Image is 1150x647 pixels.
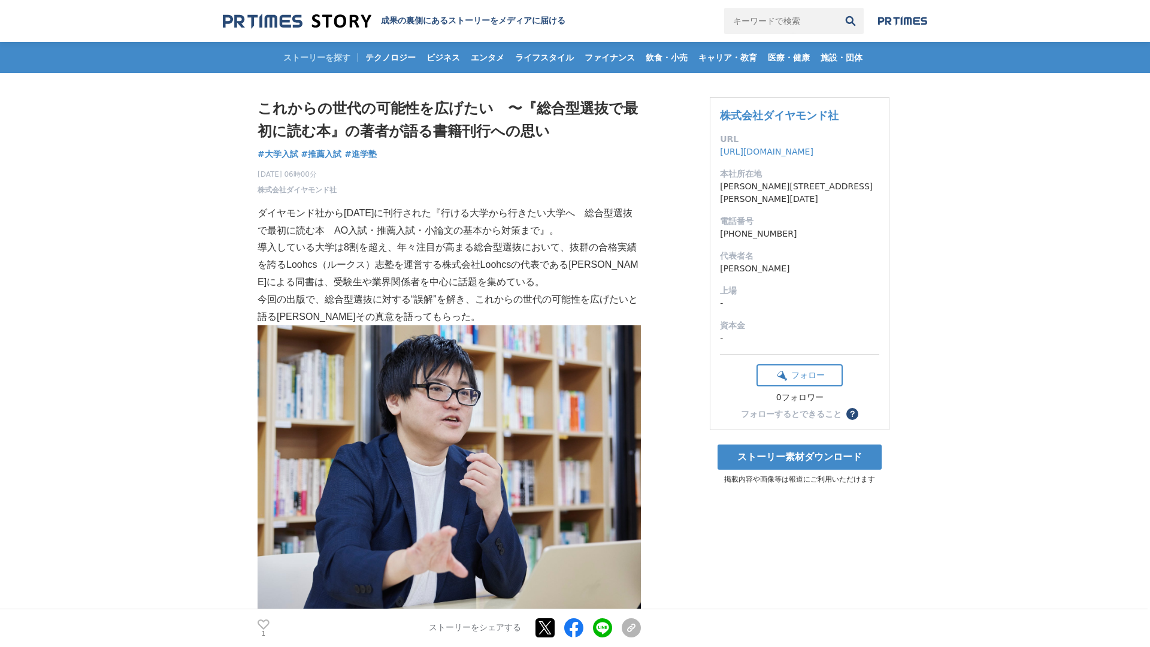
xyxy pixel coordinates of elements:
dt: 代表者名 [720,250,879,262]
a: ストーリー素材ダウンロード [718,445,882,470]
dd: [PHONE_NUMBER] [720,228,879,240]
span: ？ [848,410,857,418]
a: 成果の裏側にあるストーリーをメディアに届ける 成果の裏側にあるストーリーをメディアに届ける [223,13,565,29]
img: prtimes [878,16,927,26]
h2: 成果の裏側にあるストーリーをメディアに届ける [381,16,565,26]
a: ファイナンス [580,42,640,73]
span: エンタメ [466,52,509,63]
dd: - [720,332,879,344]
span: 施設・団体 [816,52,867,63]
dd: [PERSON_NAME] [720,262,879,275]
button: ？ [846,408,858,420]
p: 今回の出版で、総合型選抜に対する“誤解”を解き、これからの世代の可能性を広げたいと語る[PERSON_NAME]その真意を語ってもらった。 [258,291,641,326]
a: 飲食・小売 [641,42,692,73]
dd: - [720,297,879,310]
div: 0フォロワー [756,392,843,403]
a: [URL][DOMAIN_NAME] [720,147,813,156]
img: thumbnail_a1e42290-8c5b-11f0-9be3-074a6b9b5375.jpg [258,325,641,609]
p: 掲載内容や画像等は報道にご利用いただけます [710,474,889,485]
p: 導入している大学は8割を超え、年々注目が高まる総合型選抜において、抜群の合格実績を誇るLoohcs（ルークス）志塾を運営する株式会社Loohcsの代表である[PERSON_NAME]による同書は... [258,239,641,291]
h1: これからの世代の可能性を広げたい 〜『総合型選抜で最初に読む本』の著者が語る書籍刊⾏への思い [258,97,641,143]
a: エンタメ [466,42,509,73]
input: キーワードで検索 [724,8,837,34]
span: キャリア・教育 [694,52,762,63]
button: フォロー [756,364,843,386]
p: 1 [258,631,270,637]
a: #推薦入試 [301,148,342,161]
a: #進学塾 [344,148,377,161]
a: ビジネス [422,42,465,73]
a: 施設・団体 [816,42,867,73]
span: 医療・健康 [763,52,815,63]
span: #大学入試 [258,149,298,159]
a: キャリア・教育 [694,42,762,73]
a: 医療・健康 [763,42,815,73]
dt: 資本金 [720,319,879,332]
span: ビジネス [422,52,465,63]
p: ダイヤモンド社から[DATE]に刊行された『行ける大学から行きたい大学へ 総合型選抜で最初に読む本 AO入試・推薦入試・小論文の基本から対策まで』。 [258,205,641,240]
button: 検索 [837,8,864,34]
span: テクノロジー [361,52,420,63]
dt: URL [720,133,879,146]
a: ライフスタイル [510,42,579,73]
a: テクノロジー [361,42,420,73]
p: ストーリーをシェアする [429,623,521,634]
dt: 本社所在地 [720,168,879,180]
span: #進学塾 [344,149,377,159]
dt: 上場 [720,285,879,297]
a: 株式会社ダイヤモンド社 [258,185,337,195]
a: #大学入試 [258,148,298,161]
span: [DATE] 06時00分 [258,169,337,180]
span: ファイナンス [580,52,640,63]
a: 株式会社ダイヤモンド社 [720,109,839,122]
img: 成果の裏側にあるストーリーをメディアに届ける [223,13,371,29]
span: 飲食・小売 [641,52,692,63]
span: ライフスタイル [510,52,579,63]
span: #推薦入試 [301,149,342,159]
div: フォローするとできること [741,410,842,418]
dd: [PERSON_NAME][STREET_ADDRESS][PERSON_NAME][DATE] [720,180,879,205]
dt: 電話番号 [720,215,879,228]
